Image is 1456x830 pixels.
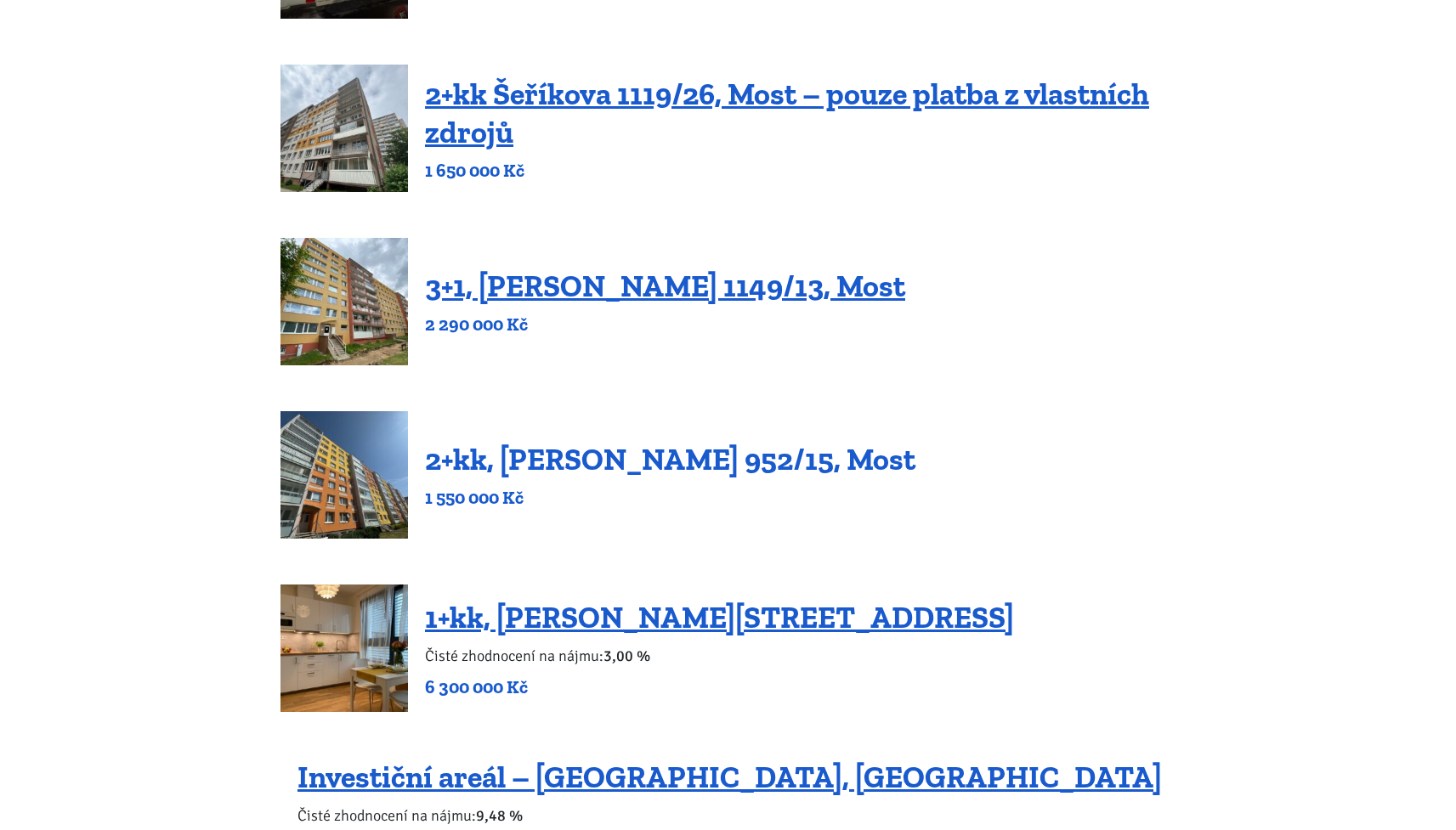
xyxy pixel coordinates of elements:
[425,644,1014,668] p: Čisté zhodnocení na nájmu:
[425,441,915,477] a: 2+kk, [PERSON_NAME] 952/15, Most
[425,599,1014,635] a: 1+kk, [PERSON_NAME][STREET_ADDRESS]
[425,268,905,304] a: 3+1, [PERSON_NAME] 1149/13, Most
[603,646,650,665] b: 3,00 %
[297,759,1162,795] a: Investiční areál – [GEOGRAPHIC_DATA], [GEOGRAPHIC_DATA]
[425,675,1014,699] p: 6 300 000 Kč
[425,313,905,336] p: 2 290 000 Kč
[297,804,1162,827] p: Čisté zhodnocení na nájmu:
[425,486,915,510] p: 1 550 000 Kč
[425,159,1176,183] p: 1 650 000 Kč
[476,806,523,825] b: 9,48 %
[425,76,1149,150] a: 2+kk Šeříkova 1119/26, Most – pouze platba z vlastních zdrojů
